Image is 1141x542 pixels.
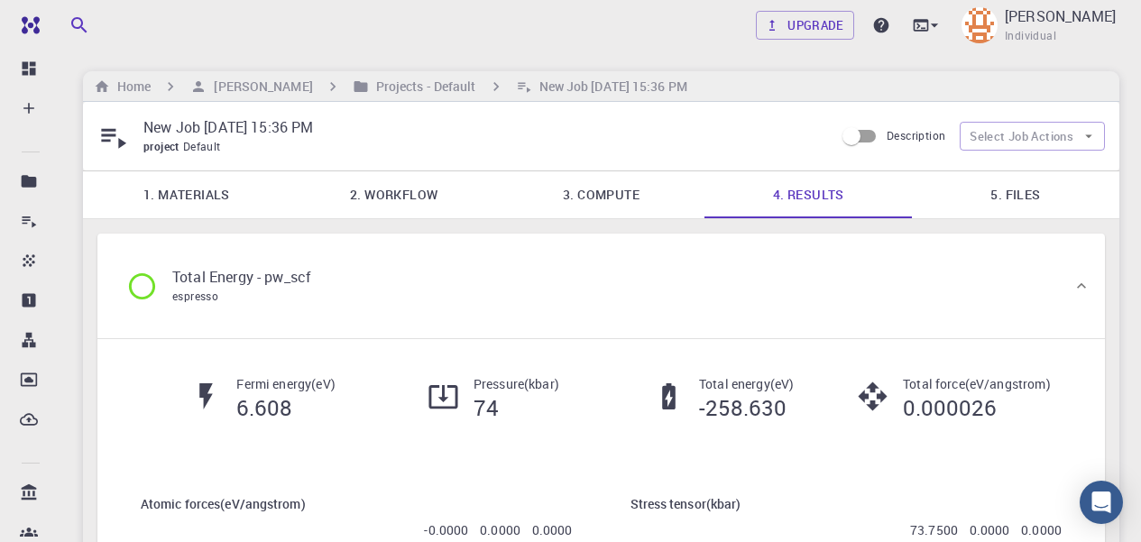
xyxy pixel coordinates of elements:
a: Upgrade [756,11,854,40]
p: New Job [DATE] 15:36 PM [143,116,820,138]
button: Select Job Actions [960,122,1105,151]
p: 73.7500 0.0000 0.0000 [910,521,1062,539]
p: Total force ( eV/angstrom ) [903,375,1051,393]
h6: Home [110,77,151,96]
a: 4. Results [704,171,912,218]
span: Default [183,139,228,153]
p: Total Energy - pw_scf [172,266,311,288]
span: Description [887,128,945,142]
h5: 0.000026 [903,393,1051,422]
p: Pressure ( kbar ) [474,375,559,393]
h6: Stress tensor ( kbar ) [630,494,1063,514]
a: 2. Workflow [290,171,498,218]
span: project [143,139,183,153]
img: Bhat Raahiee [962,7,998,43]
a: 5. Files [912,171,1119,218]
h5: -258.630 [699,393,794,422]
h6: [PERSON_NAME] [207,77,312,96]
h5: 6.608 [236,393,335,422]
div: Open Intercom Messenger [1080,481,1123,524]
p: -0.0000 0.0000 0.0000 [424,521,572,539]
span: Individual [1005,27,1056,45]
nav: breadcrumb [90,77,691,96]
p: [PERSON_NAME] [1005,5,1116,27]
p: Fermi energy ( eV ) [236,375,335,393]
h6: Projects - Default [369,77,476,96]
img: logo [14,16,40,34]
span: espresso [172,289,218,303]
h6: New Job [DATE] 15:36 PM [532,77,687,96]
h6: Atomic forces ( eV/angstrom ) [141,494,573,514]
p: Total energy ( eV ) [699,375,794,393]
a: 1. Materials [83,171,290,218]
div: Total Energy - pw_scfespresso [97,234,1105,338]
a: 3. Compute [498,171,705,218]
h5: 74 [474,393,559,422]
